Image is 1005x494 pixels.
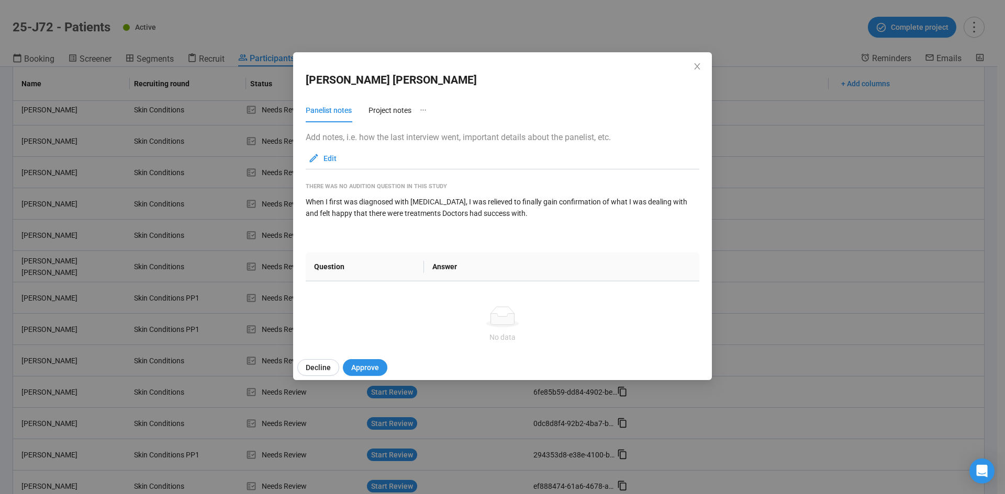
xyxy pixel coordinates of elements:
[368,105,411,116] div: Project notes
[306,252,424,281] th: Question
[691,61,703,73] button: Close
[306,362,331,373] span: Decline
[693,62,701,71] span: close
[343,359,387,376] button: Approve
[306,150,339,167] button: Edit
[306,72,477,89] h2: [PERSON_NAME] [PERSON_NAME]
[297,359,339,376] button: Decline
[306,131,699,144] p: Add notes, i.e. how the last interview went, important details about the panelist, etc.
[351,362,379,373] span: Approve
[318,331,687,343] div: No data
[306,196,699,219] div: When I first was diagnosed with [MEDICAL_DATA], I was relieved to finally gain confirmation of wh...
[969,458,995,484] div: Open Intercom Messenger
[420,107,427,113] span: ellipsis
[424,252,699,281] th: Answer
[323,153,337,164] span: Edit
[411,94,435,127] button: ellipsis
[306,105,352,116] div: Panelist notes
[306,182,699,191] div: There was no audition question in this study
